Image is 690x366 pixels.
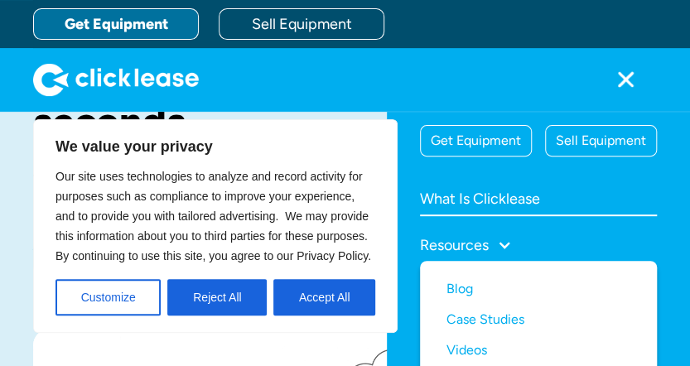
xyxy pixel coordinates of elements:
button: Customize [55,279,161,315]
div: Resources [420,238,489,253]
a: Case Studies [446,305,630,335]
img: Clicklease logo [33,63,199,96]
button: Reject All [167,279,267,315]
div: Resources [420,229,657,261]
button: Accept All [273,279,375,315]
div: Get Equipment [421,126,531,156]
a: Sell Equipment [219,8,384,40]
div: We value your privacy [33,119,398,333]
span: Our site uses technologies to analyze and record activity for purposes such as compliance to impr... [55,170,371,262]
div: menu [594,48,657,111]
a: Videos [446,335,630,366]
div: Sell Equipment [546,126,656,156]
a: Get Equipment [33,8,199,40]
a: home [33,63,199,96]
a: What Is Clicklease [420,183,657,216]
p: We value your privacy [55,137,375,157]
a: Blog [446,274,630,305]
